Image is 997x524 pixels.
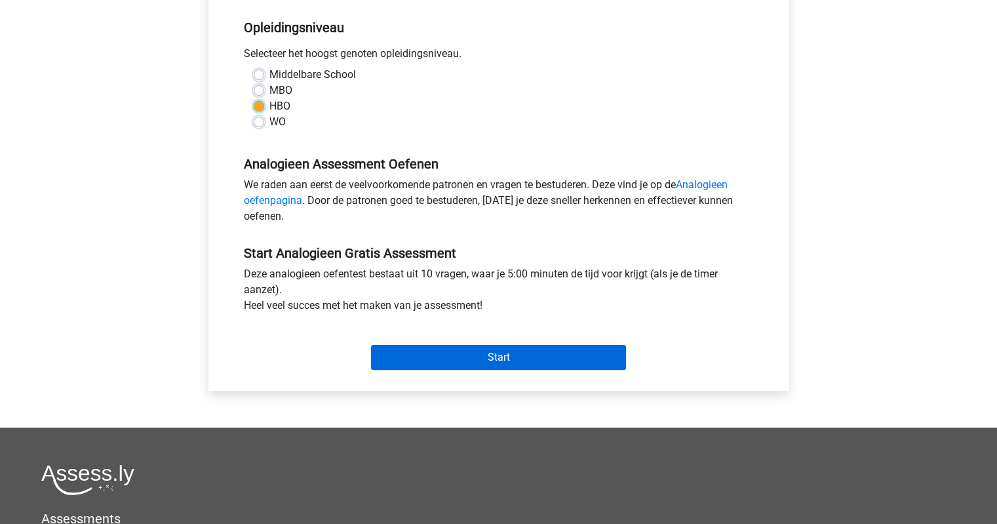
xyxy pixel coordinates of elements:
[234,46,764,67] div: Selecteer het hoogst genoten opleidingsniveau.
[244,245,754,261] h5: Start Analogieen Gratis Assessment
[269,114,286,130] label: WO
[244,156,754,172] h5: Analogieen Assessment Oefenen
[41,464,134,495] img: Assessly logo
[269,83,292,98] label: MBO
[244,14,754,41] h5: Opleidingsniveau
[269,67,356,83] label: Middelbare School
[371,345,626,370] input: Start
[234,177,764,230] div: We raden aan eerst de veelvoorkomende patronen en vragen te bestuderen. Deze vind je op de . Door...
[234,266,764,319] div: Deze analogieen oefentest bestaat uit 10 vragen, waar je 5:00 minuten de tijd voor krijgt (als je...
[269,98,290,114] label: HBO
